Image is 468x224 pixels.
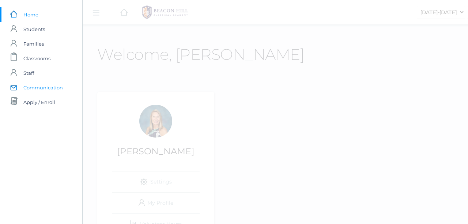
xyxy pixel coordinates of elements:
span: Classrooms [23,51,50,66]
span: Students [23,22,45,36]
span: Communication [23,80,63,95]
span: Home [23,7,38,22]
span: Apply / Enroll [23,95,55,109]
span: Families [23,36,44,51]
span: Staff [23,66,34,80]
